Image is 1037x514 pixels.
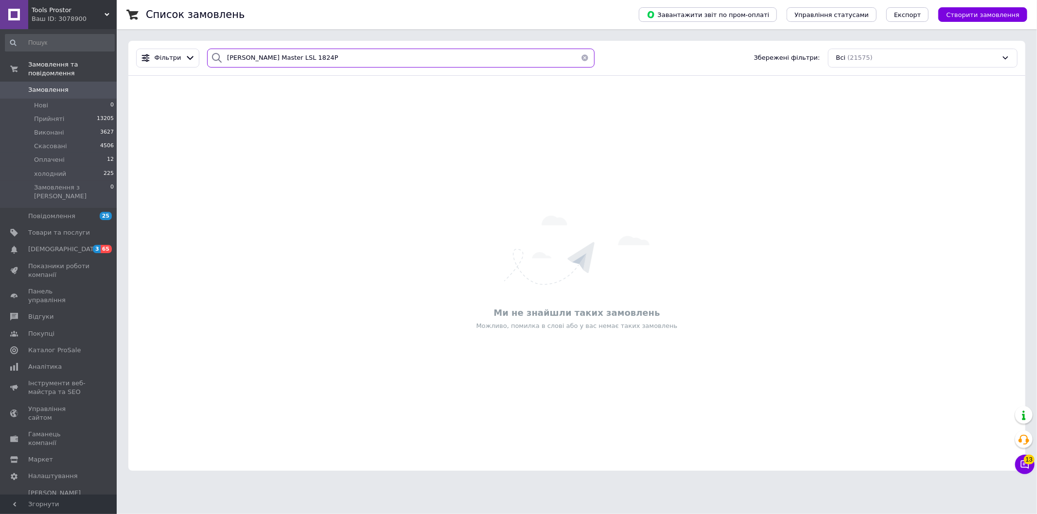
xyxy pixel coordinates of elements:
button: Експорт [886,7,929,22]
span: 13 [1024,455,1035,464]
span: Tools Prostor [32,6,105,15]
span: 3 [93,245,101,253]
span: Створити замовлення [946,11,1019,18]
span: Маркет [28,455,53,464]
span: Скасовані [34,142,67,151]
span: Замовлення з [PERSON_NAME] [34,183,110,201]
span: (21575) [847,54,873,61]
span: Всі [836,53,846,63]
button: Завантажити звіт по пром-оплаті [639,7,777,22]
span: Збережені фільтри: [754,53,820,63]
span: Покупці [28,329,54,338]
span: 0 [110,183,114,201]
span: Виконані [34,128,64,137]
span: 13205 [97,115,114,123]
button: Створити замовлення [938,7,1027,22]
span: Замовлення [28,86,69,94]
span: Завантажити звіт по пром-оплаті [647,10,769,19]
span: 3627 [100,128,114,137]
div: Ваш ID: 3078900 [32,15,117,23]
button: Очистить [575,49,595,68]
span: 12 [107,155,114,164]
span: Налаштування [28,472,78,480]
input: Пошук [5,34,115,51]
span: 65 [101,245,112,253]
span: [DEMOGRAPHIC_DATA] [28,245,100,254]
h1: Список замовлень [146,9,245,20]
span: Замовлення та повідомлення [28,60,117,78]
div: Ми не знайшли таких замовлень [133,307,1020,319]
span: Відгуки [28,312,53,321]
span: Експорт [894,11,921,18]
span: Повідомлення [28,212,75,221]
button: Чат з покупцем13 [1015,455,1035,474]
div: Можливо, помилка в слові або у вас немає таких замовлень [133,322,1020,330]
span: 225 [104,170,114,178]
input: Пошук за номером замовлення, ПІБ покупця, номером телефону, Email, номером накладної [207,49,595,68]
span: Оплачені [34,155,65,164]
span: Фільтри [155,53,181,63]
span: холодний [34,170,66,178]
span: 4506 [100,142,114,151]
span: Аналітика [28,362,62,371]
button: Управління статусами [787,7,877,22]
span: Управління статусами [794,11,869,18]
span: 25 [100,212,112,220]
span: Каталог ProSale [28,346,81,355]
span: Показники роботи компанії [28,262,90,279]
span: Товари та послуги [28,228,90,237]
span: Панель управління [28,287,90,305]
span: Нові [34,101,48,110]
span: Гаманець компанії [28,430,90,447]
img: Нічого не знайдено [504,216,650,285]
span: Управління сайтом [28,405,90,422]
span: Прийняті [34,115,64,123]
span: 0 [110,101,114,110]
span: Інструменти веб-майстра та SEO [28,379,90,396]
a: Створити замовлення [929,11,1027,18]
